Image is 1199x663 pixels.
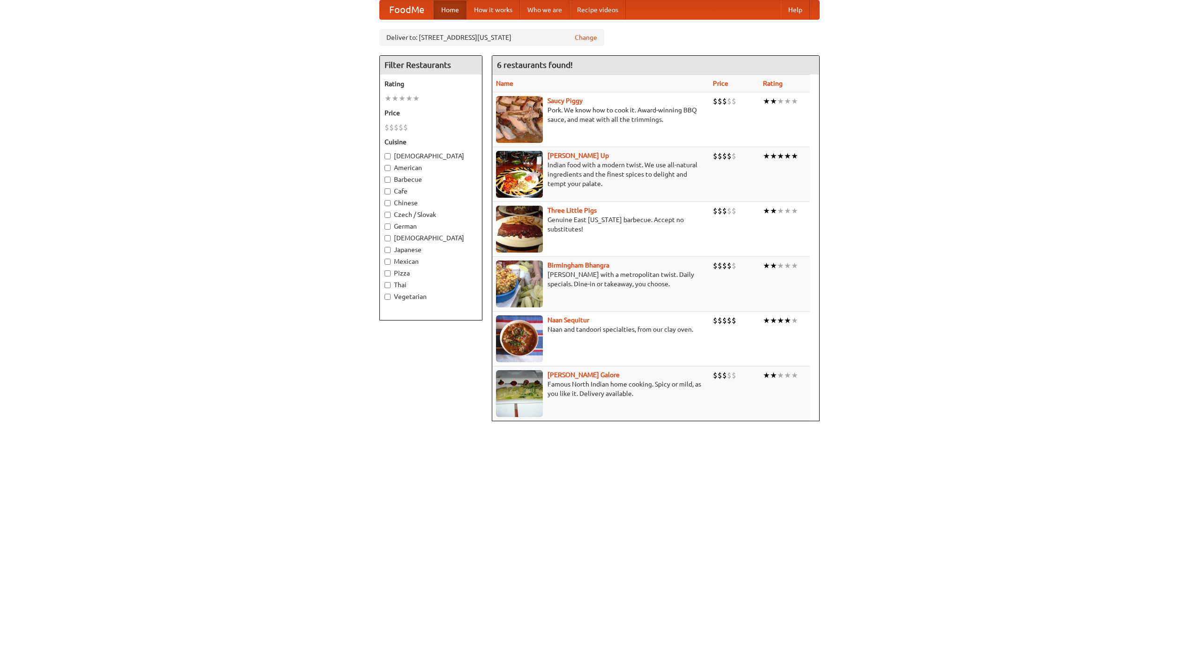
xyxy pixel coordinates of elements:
[722,96,727,106] li: $
[732,96,736,106] li: $
[777,206,784,216] li: ★
[777,370,784,380] li: ★
[497,60,573,69] ng-pluralize: 6 restaurants found!
[713,315,718,326] li: $
[763,370,770,380] li: ★
[732,261,736,271] li: $
[718,96,722,106] li: $
[389,122,394,133] li: $
[770,370,777,380] li: ★
[392,93,399,104] li: ★
[399,93,406,104] li: ★
[791,261,798,271] li: ★
[520,0,570,19] a: Who we are
[784,96,791,106] li: ★
[385,222,477,231] label: German
[570,0,626,19] a: Recipe videos
[496,206,543,253] img: littlepigs.jpg
[727,315,732,326] li: $
[496,325,705,334] p: Naan and tandoori specialties, from our clay oven.
[732,206,736,216] li: $
[385,210,477,219] label: Czech / Slovak
[548,261,609,269] b: Birmingham Bhangra
[380,0,434,19] a: FoodMe
[727,206,732,216] li: $
[713,370,718,380] li: $
[399,122,403,133] li: $
[718,151,722,161] li: $
[385,153,391,159] input: [DEMOGRAPHIC_DATA]
[496,380,705,398] p: Famous North Indian home cooking. Spicy or mild, as you like it. Delivery available.
[718,315,722,326] li: $
[713,261,718,271] li: $
[385,163,477,172] label: American
[385,137,477,147] h5: Cuisine
[385,292,477,301] label: Vegetarian
[496,105,705,124] p: Pork. We know how to cook it. Award-winning BBQ sauce, and meat with all the trimmings.
[575,33,597,42] a: Change
[496,80,513,87] a: Name
[385,235,391,241] input: [DEMOGRAPHIC_DATA]
[385,247,391,253] input: Japanese
[496,270,705,289] p: [PERSON_NAME] with a metropolitan twist. Daily specials. Dine-in or takeaway, you choose.
[791,96,798,106] li: ★
[496,370,543,417] img: currygalore.jpg
[777,261,784,271] li: ★
[763,315,770,326] li: ★
[548,152,609,159] a: [PERSON_NAME] Up
[385,245,477,254] label: Japanese
[385,93,392,104] li: ★
[763,151,770,161] li: ★
[548,371,620,379] a: [PERSON_NAME] Galore
[385,165,391,171] input: American
[385,257,477,266] label: Mexican
[385,282,391,288] input: Thai
[718,206,722,216] li: $
[791,370,798,380] li: ★
[548,97,583,104] a: Saucy Piggy
[385,186,477,196] label: Cafe
[763,80,783,87] a: Rating
[548,316,589,324] a: Naan Sequitur
[777,151,784,161] li: ★
[727,370,732,380] li: $
[496,261,543,307] img: bhangra.jpg
[385,122,389,133] li: $
[763,96,770,106] li: ★
[496,160,705,188] p: Indian food with a modern twist. We use all-natural ingredients and the finest spices to delight ...
[718,370,722,380] li: $
[379,29,604,46] div: Deliver to: [STREET_ADDRESS][US_STATE]
[770,261,777,271] li: ★
[777,96,784,106] li: ★
[713,80,728,87] a: Price
[385,175,477,184] label: Barbecue
[466,0,520,19] a: How it works
[727,96,732,106] li: $
[784,206,791,216] li: ★
[784,151,791,161] li: ★
[394,122,399,133] li: $
[722,315,727,326] li: $
[770,206,777,216] li: ★
[496,315,543,362] img: naansequitur.jpg
[732,370,736,380] li: $
[770,315,777,326] li: ★
[385,212,391,218] input: Czech / Slovak
[380,56,482,74] h4: Filter Restaurants
[385,223,391,230] input: German
[732,315,736,326] li: $
[548,207,597,214] a: Three Little Pigs
[385,108,477,118] h5: Price
[713,206,718,216] li: $
[784,261,791,271] li: ★
[777,315,784,326] li: ★
[496,151,543,198] img: curryup.jpg
[718,261,722,271] li: $
[722,261,727,271] li: $
[385,259,391,265] input: Mexican
[496,215,705,234] p: Genuine East [US_STATE] barbecue. Accept no substitutes!
[406,93,413,104] li: ★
